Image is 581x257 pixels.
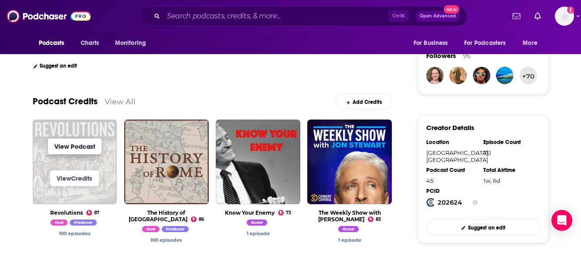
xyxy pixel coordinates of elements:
a: ViewCredits [50,170,99,186]
span: New [444,5,459,14]
a: Suggest an edit [33,63,78,69]
span: Monitoring [115,37,146,49]
div: 96 [463,52,471,60]
strong: 202624 [438,199,462,206]
div: Total Airtime [483,167,535,174]
img: Podchaser Creator ID logo [426,198,435,207]
a: 83 [368,216,381,222]
button: +70 [520,67,537,84]
a: 73 [278,210,291,216]
span: 83 [376,218,381,221]
span: Charts [81,37,99,49]
img: Aven [426,67,444,84]
a: Mike Duncan [338,237,361,243]
button: open menu [408,35,459,51]
a: Podcast Credits [33,96,98,107]
span: 87 [94,211,99,215]
span: More [523,37,537,49]
div: PCID [426,188,478,195]
a: View Podcast [48,138,102,154]
div: 45 [426,177,478,184]
a: Revolutions [50,209,83,216]
a: Show notifications dropdown [509,9,524,24]
div: Podcast Count [426,167,478,174]
span: Guest [338,226,359,232]
a: 87 [86,210,99,216]
a: Mike Duncan [70,221,99,227]
span: Logged in as hconnor [555,7,574,26]
a: Mike Duncan [247,221,269,227]
a: Know Your Enemy [225,209,275,216]
img: RicLeP [449,67,467,84]
a: Mike Duncan [51,221,70,227]
span: Producer [70,219,97,226]
span: Open Advanced [420,14,456,18]
button: open menu [33,35,76,51]
button: open menu [516,35,548,51]
div: Open Intercom Messenger [551,210,572,231]
a: Mike Duncan [59,230,91,236]
button: open menu [459,35,519,51]
a: Mike Duncan [150,237,182,243]
button: open menu [109,35,157,51]
a: Show notifications dropdown [531,9,544,24]
svg: Add a profile image [567,7,574,14]
div: Search podcasts, credits, & more... [139,6,467,26]
span: Guest [247,219,267,226]
span: 86 [199,218,204,221]
img: Ljomccullough [496,67,513,84]
div: Location [426,139,478,146]
a: Mike Duncan [338,227,361,233]
img: Podchaser - Follow, Share and Rate Podcasts [7,8,91,24]
img: Arthefran [473,67,490,84]
button: Show profile menu [555,7,574,26]
span: Followers [426,51,456,60]
div: [GEOGRAPHIC_DATA], [GEOGRAPHIC_DATA] [426,149,478,163]
span: 73 [286,211,291,215]
a: The Weekly Show with Jon Stewart [318,209,381,223]
a: Charts [75,35,105,51]
a: Mike Duncan [162,227,191,233]
span: Ctrl K [388,10,409,22]
span: Podcasts [39,37,65,49]
a: Suggest an edit [426,219,540,234]
span: Host [142,226,160,232]
span: 335 hours, 39 minutes, 43 seconds [483,177,500,184]
button: Show Info [472,198,478,207]
span: Producer [162,226,189,232]
button: Open AdvancedNew [416,11,460,21]
span: For Business [414,37,448,49]
a: Mike Duncan [142,227,162,233]
a: The History of Rome [129,209,187,223]
a: View All [105,97,136,106]
img: User Profile [555,7,574,26]
a: Add Credits [336,94,392,109]
a: 86 [191,216,204,222]
input: Search podcasts, credits, & more... [163,9,388,23]
div: 711 [483,149,535,156]
span: For Podcasters [464,37,506,49]
h3: Creator Details [426,123,474,132]
span: Host [51,219,68,226]
a: Mike Duncan [247,230,270,236]
div: Episode Count [483,139,535,146]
